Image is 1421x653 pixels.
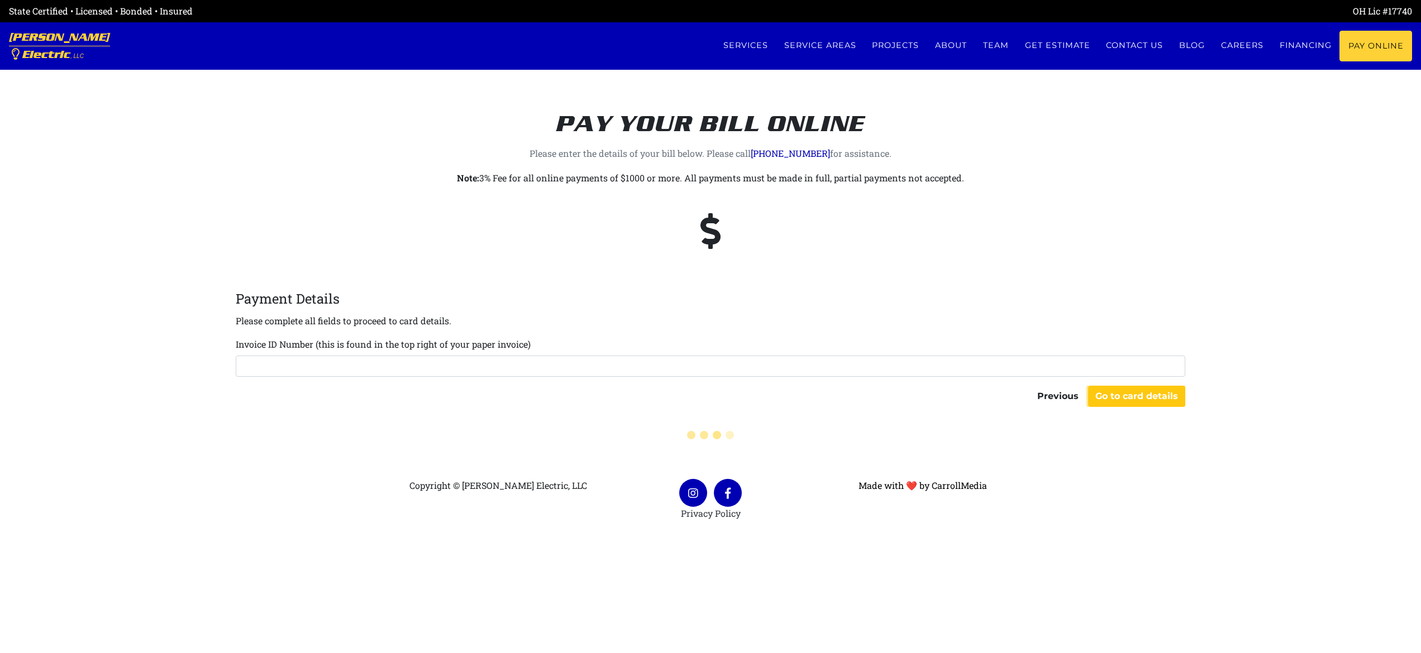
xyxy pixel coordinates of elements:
button: Go to card details [1088,386,1185,407]
button: Previous [1030,386,1086,407]
a: Pay Online [1339,31,1412,61]
a: Get estimate [1017,31,1098,60]
strong: Note: [457,172,479,184]
a: Contact us [1098,31,1171,60]
a: [PERSON_NAME] Electric, LLC [9,22,110,70]
a: Blog [1171,31,1213,60]
a: About [927,31,975,60]
a: Service Areas [776,31,864,60]
label: Invoice ID Number (this is found in the top right of your paper invoice) [236,338,531,351]
p: 3% Fee for all online payments of $1000 or more. All payments must be made in full, partial payme... [400,170,1021,186]
div: OH Lic #17740 [710,4,1412,18]
a: Team [975,31,1017,60]
h2: Pay your bill online [400,84,1021,137]
span: Copyright © [PERSON_NAME] Electric, LLC [409,479,587,491]
a: Made with ❤ by CarrollMedia [859,479,987,491]
p: Please enter the details of your bill below. Please call for assistance. [400,146,1021,161]
a: Careers [1213,31,1272,60]
a: [PHONE_NUMBER] [751,147,830,159]
span: , LLC [70,53,84,59]
a: Financing [1271,31,1339,60]
a: Services [715,31,776,60]
div: State Certified • Licensed • Bonded • Insured [9,4,710,18]
a: Projects [864,31,927,60]
p: Please complete all fields to proceed to card details. [236,313,451,329]
legend: Payment Details [236,289,1186,309]
a: Privacy Policy [681,507,741,519]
